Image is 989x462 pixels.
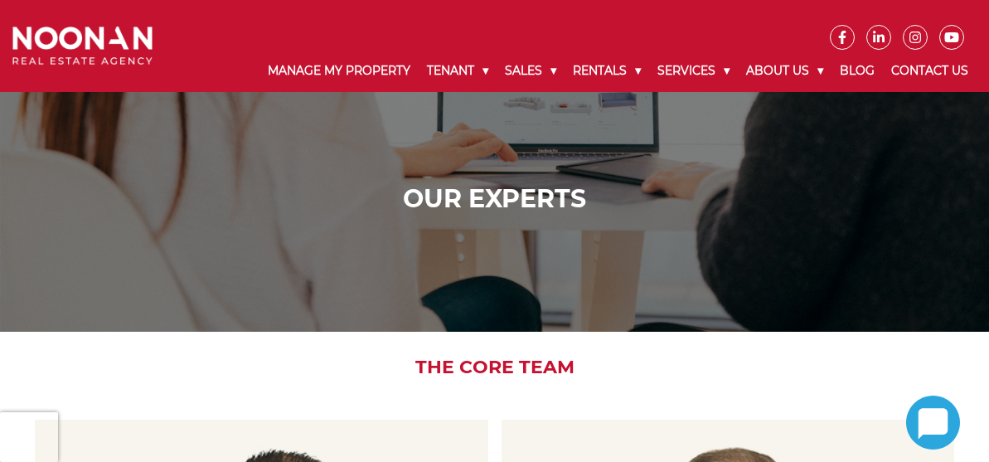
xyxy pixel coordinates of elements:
a: About Us [738,50,831,92]
a: Services [649,50,738,92]
h1: Our Experts [17,184,972,214]
a: Rentals [565,50,649,92]
a: Tenant [419,50,497,92]
a: Contact Us [883,50,977,92]
h2: The Core Team [17,357,972,378]
a: Manage My Property [259,50,419,92]
a: Sales [497,50,565,92]
a: Blog [831,50,883,92]
img: Noonan Real Estate Agency [12,27,153,66]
